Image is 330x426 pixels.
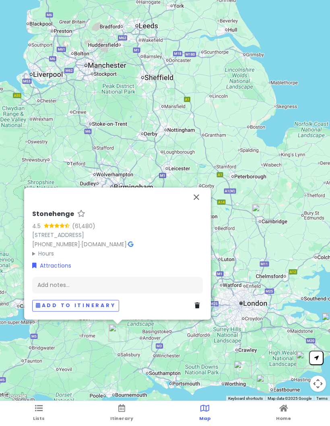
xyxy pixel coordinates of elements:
[253,371,277,395] div: Seven Sisters
[81,240,127,248] a: [DOMAIN_NAME]
[195,301,203,310] a: Delete place
[249,201,273,225] div: Cambridge
[2,391,29,401] a: Open this area in Google Maps (opens a new window)
[2,391,29,401] img: Google
[199,401,210,426] a: Map
[199,415,210,422] span: Map
[310,376,326,392] button: Map camera controls
[187,187,206,207] button: Close
[32,240,80,248] a: [PHONE_NUMBER]
[231,357,255,382] div: Brighton
[276,415,291,422] span: Home
[32,210,203,258] div: · ·
[268,396,311,401] span: Map data ©2025 Google
[276,401,291,426] a: Home
[110,415,133,422] span: Itinerary
[293,348,317,372] div: Rye
[32,249,203,258] summary: Hours
[128,241,133,247] i: Google Maps
[32,277,203,294] div: Add notes...
[110,401,133,426] a: Itinerary
[32,261,71,270] a: Attractions
[32,231,84,239] a: [STREET_ADDRESS]
[105,321,130,345] div: Stonehenge
[33,415,45,422] span: Lists
[316,396,328,401] a: Terms
[32,210,74,218] h6: Stonehenge
[77,210,85,218] a: Star place
[32,300,119,312] button: Add to itinerary
[228,396,263,401] button: Keyboard shortcuts
[32,222,44,231] div: 4.5
[72,222,95,231] div: (61,480)
[33,401,45,426] a: Lists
